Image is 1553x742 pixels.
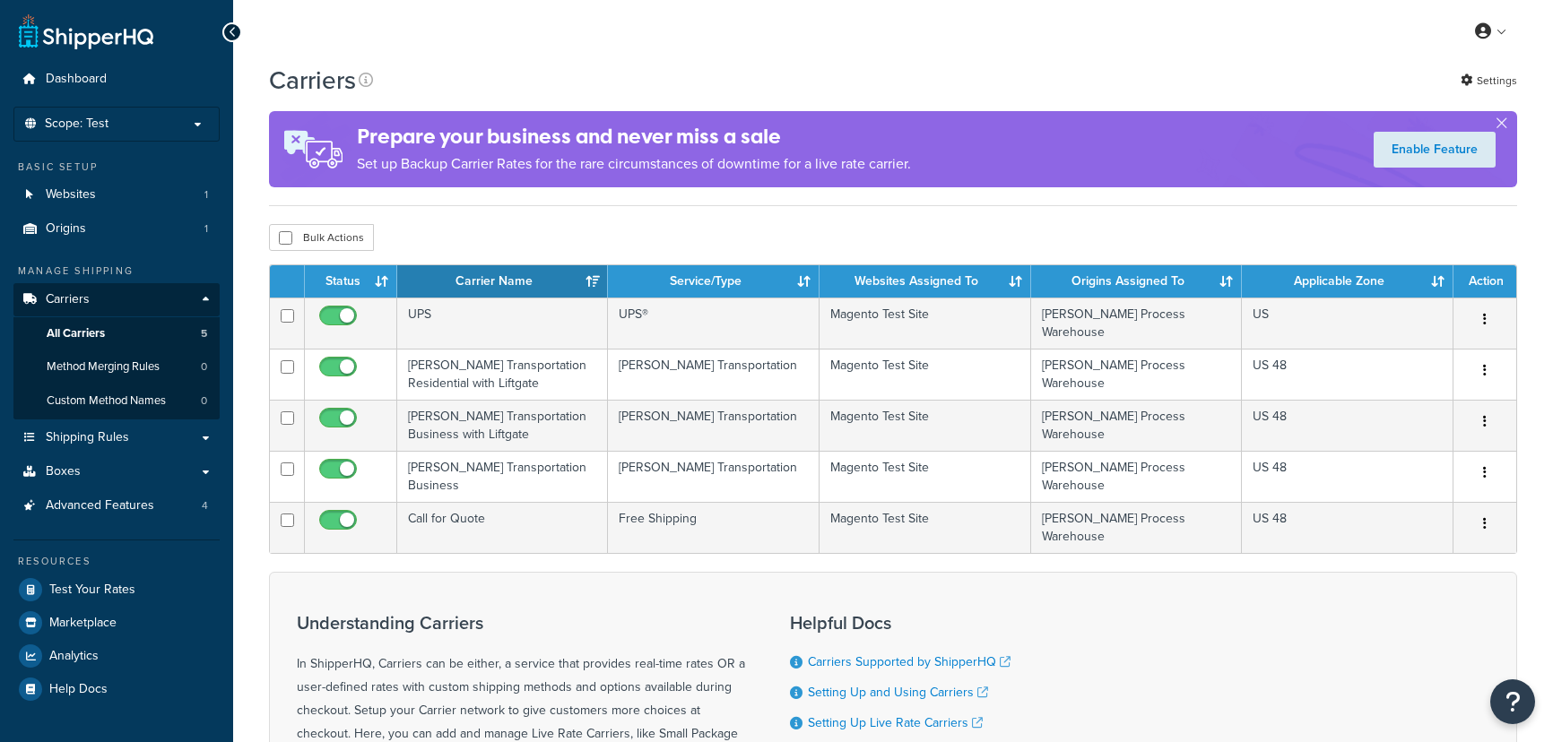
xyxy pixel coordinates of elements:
td: US 48 [1242,349,1453,400]
span: Websites [46,187,96,203]
a: Setting Up and Using Carriers [808,683,988,702]
a: Advanced Features 4 [13,489,220,522]
li: Advanced Features [13,489,220,522]
th: Origins Assigned To: activate to sort column ascending [1031,265,1243,298]
span: 0 [201,359,207,375]
a: Analytics [13,640,220,672]
button: Bulk Actions [269,224,374,251]
a: Origins 1 [13,212,220,246]
td: UPS [397,298,608,349]
a: Shipping Rules [13,421,220,454]
li: Carriers [13,283,220,419]
th: Service/Type: activate to sort column ascending [608,265,819,298]
td: [PERSON_NAME] Process Warehouse [1031,349,1243,400]
li: All Carriers [13,317,220,350]
td: Magento Test Site [820,502,1031,553]
td: UPS® [608,298,819,349]
li: Origins [13,212,220,246]
h3: Understanding Carriers [297,613,745,633]
th: Status: activate to sort column ascending [305,265,397,298]
td: Magento Test Site [820,298,1031,349]
a: Carriers Supported by ShipperHQ [808,652,1011,671]
span: 4 [202,498,208,513]
span: Advanced Features [46,498,154,513]
span: Test Your Rates [49,582,135,598]
td: [PERSON_NAME] Transportation Residential with Liftgate [397,349,608,400]
span: Analytics [49,649,99,664]
th: Applicable Zone: activate to sort column ascending [1242,265,1453,298]
a: All Carriers 5 [13,317,220,350]
img: ad-rules-rateshop-fe6ec290ccb7230408bd80ed9643f0289d75e0ffd9eb532fc0e269fcd187b520.png [269,111,357,187]
td: [PERSON_NAME] Process Warehouse [1031,400,1243,451]
a: Enable Feature [1374,132,1496,168]
th: Websites Assigned To: activate to sort column ascending [820,265,1031,298]
span: 1 [204,187,208,203]
th: Carrier Name: activate to sort column ascending [397,265,608,298]
td: [PERSON_NAME] Transportation [608,349,819,400]
span: Shipping Rules [46,430,129,445]
span: 0 [201,393,207,409]
a: Boxes [13,455,220,488]
span: Marketplace [49,616,117,631]
a: Custom Method Names 0 [13,384,220,418]
td: [PERSON_NAME] Process Warehouse [1031,298,1243,349]
h4: Prepare your business and never miss a sale [357,122,911,151]
td: Call for Quote [397,502,608,553]
a: ShipperHQ Home [19,13,153,49]
a: Method Merging Rules 0 [13,350,220,384]
div: Basic Setup [13,160,220,175]
h1: Carriers [269,63,356,98]
span: Boxes [46,464,81,479]
a: Setting Up Live Rate Carriers [808,713,983,732]
td: Magento Test Site [820,400,1031,451]
td: [PERSON_NAME] Transportation Business [397,451,608,502]
td: Free Shipping [608,502,819,553]
a: Help Docs [13,673,220,705]
li: Websites [13,178,220,211]
span: Dashboard [46,72,107,87]
span: Origins [46,221,86,237]
a: Websites 1 [13,178,220,211]
th: Action [1453,265,1516,298]
span: Help Docs [49,682,108,697]
span: All Carriers [47,326,105,341]
span: Custom Method Names [47,393,166,409]
a: Settings [1461,68,1517,93]
td: [PERSON_NAME] Transportation [608,400,819,451]
a: Test Your Rates [13,574,220,606]
a: Dashboard [13,63,220,96]
span: Method Merging Rules [47,359,160,375]
p: Set up Backup Carrier Rates for the rare circumstances of downtime for a live rate carrier. [357,151,911,177]
td: US 48 [1242,400,1453,451]
div: Manage Shipping [13,263,220,279]
td: US 48 [1242,502,1453,553]
button: Open Resource Center [1490,679,1535,724]
td: [PERSON_NAME] Process Warehouse [1031,502,1243,553]
td: [PERSON_NAME] Transportation Business with Liftgate [397,400,608,451]
span: Carriers [46,292,90,307]
td: US 48 [1242,451,1453,502]
td: [PERSON_NAME] Process Warehouse [1031,451,1243,502]
td: [PERSON_NAME] Transportation [608,451,819,502]
span: 1 [204,221,208,237]
span: Scope: Test [45,116,108,132]
h3: Helpful Docs [790,613,1024,633]
div: Resources [13,554,220,569]
a: Marketplace [13,607,220,639]
td: US [1242,298,1453,349]
td: Magento Test Site [820,451,1031,502]
td: Magento Test Site [820,349,1031,400]
li: Method Merging Rules [13,350,220,384]
span: 5 [201,326,207,341]
li: Custom Method Names [13,384,220,418]
a: Carriers [13,283,220,316]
